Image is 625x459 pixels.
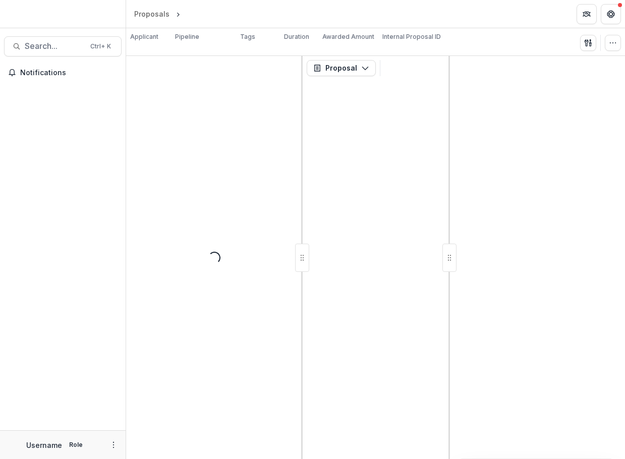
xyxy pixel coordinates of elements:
[25,41,84,51] span: Search...
[66,440,86,449] p: Role
[130,7,174,21] a: Proposals
[4,65,122,81] button: Notifications
[382,32,441,41] p: Internal Proposal ID
[130,7,225,21] nav: breadcrumb
[20,69,118,77] span: Notifications
[107,439,120,451] button: More
[322,32,374,41] p: Awarded Amount
[601,4,621,24] button: Get Help
[175,32,199,41] p: Pipeline
[88,41,113,52] div: Ctrl + K
[240,32,255,41] p: Tags
[4,36,122,56] button: Search...
[284,32,309,41] p: Duration
[577,4,597,24] button: Partners
[134,9,169,19] div: Proposals
[130,32,158,41] p: Applicant
[307,60,376,76] button: Proposal
[26,440,62,450] p: Username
